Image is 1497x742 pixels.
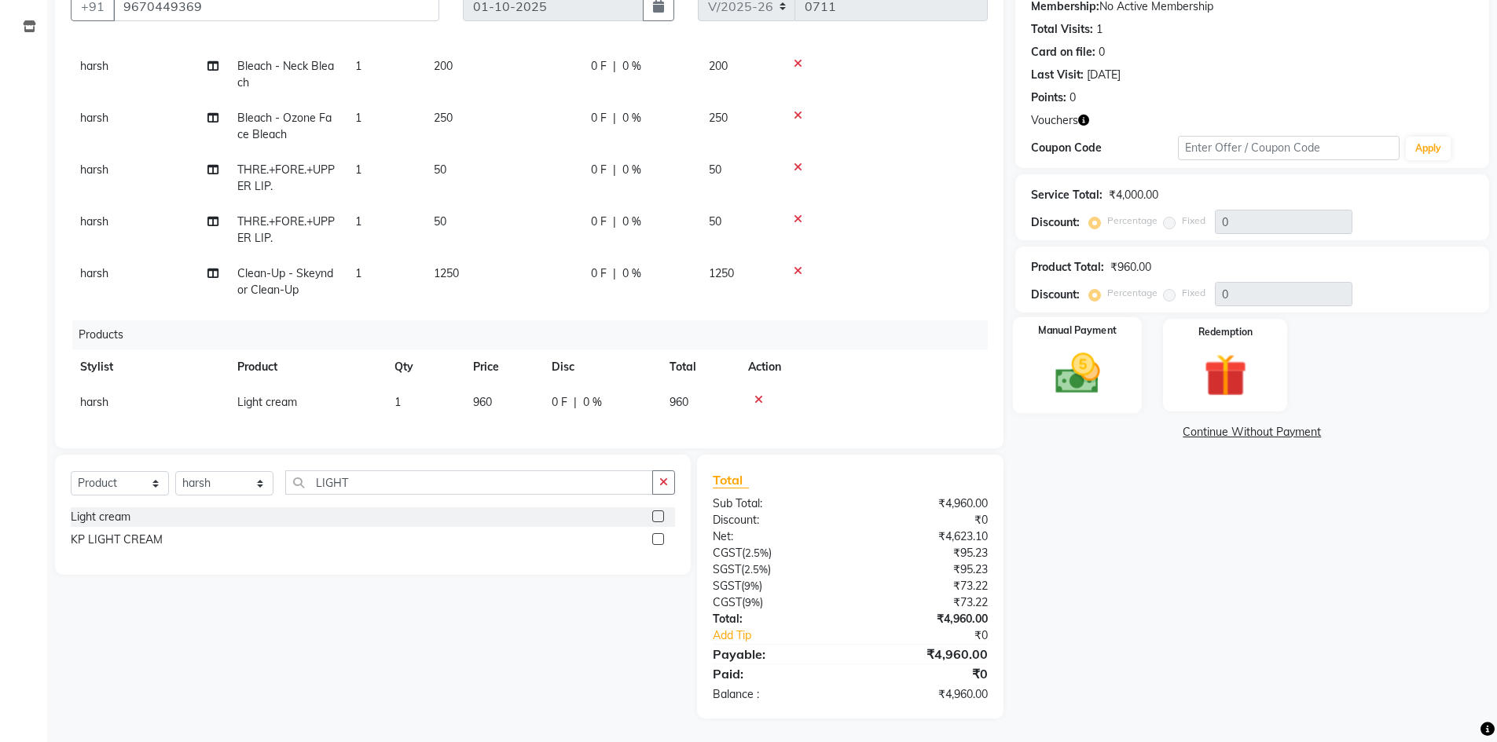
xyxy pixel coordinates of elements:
[622,58,641,75] span: 0 %
[434,163,446,177] span: 50
[71,349,228,385] th: Stylist
[1031,287,1080,303] div: Discount:
[713,595,742,609] span: CGST
[394,395,401,409] span: 1
[1099,44,1105,60] div: 0
[701,495,850,512] div: Sub Total:
[709,214,721,228] span: 50
[1406,137,1451,160] button: Apply
[552,394,567,411] span: 0 F
[744,563,768,576] span: 2.5%
[583,394,602,411] span: 0 %
[622,162,641,178] span: 0 %
[237,266,333,297] span: Clean-Up - Skeyndor Clean-Up
[850,611,1000,627] div: ₹4,960.00
[613,214,616,230] span: |
[701,561,850,578] div: ( )
[670,395,688,409] span: 960
[745,596,760,609] span: 9%
[1031,90,1066,106] div: Points:
[434,111,453,125] span: 250
[709,59,728,73] span: 200
[1031,67,1084,83] div: Last Visit:
[80,266,108,280] span: harsh
[1031,214,1080,231] div: Discount:
[713,472,749,488] span: Total
[355,214,361,228] span: 1
[542,349,660,385] th: Disc
[72,320,1000,349] div: Products
[613,110,616,126] span: |
[1031,21,1093,38] div: Total Visits:
[1038,323,1117,338] label: Manual Payment
[355,111,361,125] span: 1
[71,509,130,525] div: Light cream
[701,645,850,663] div: Payable:
[591,265,607,282] span: 0 F
[701,578,850,594] div: ( )
[622,265,641,282] span: 0 %
[237,111,332,141] span: Bleach - Ozone Face Bleach
[701,545,850,561] div: ( )
[80,395,108,409] span: harsh
[745,546,769,559] span: 2.5%
[709,111,728,125] span: 250
[1182,286,1205,300] label: Fixed
[660,349,739,385] th: Total
[1191,349,1260,402] img: _gift.svg
[875,627,1000,644] div: ₹0
[709,266,734,280] span: 1250
[71,532,163,548] div: KP LIGHT CREAM
[622,214,641,230] span: 0 %
[850,545,1000,561] div: ₹95.23
[739,349,988,385] th: Action
[355,163,361,177] span: 1
[1107,286,1158,300] label: Percentage
[701,512,850,528] div: Discount:
[434,266,459,280] span: 1250
[434,214,446,228] span: 50
[591,110,607,126] span: 0 F
[850,528,1000,545] div: ₹4,623.10
[285,470,653,495] input: Search or Scan
[709,163,721,177] span: 50
[1109,187,1158,203] div: ₹4,000.00
[385,349,464,385] th: Qty
[1178,136,1400,160] input: Enter Offer / Coupon Code
[591,162,607,178] span: 0 F
[701,686,850,703] div: Balance :
[1041,348,1114,399] img: _cash.svg
[237,214,335,245] span: THRE.+FORE.+UPPER LIP.
[1031,140,1179,156] div: Coupon Code
[237,163,335,193] span: THRE.+FORE.+UPPER LIP.
[228,349,385,385] th: Product
[434,59,453,73] span: 200
[237,59,334,90] span: Bleach - Neck Bleach
[1018,424,1486,440] a: Continue Without Payment
[744,579,759,592] span: 9%
[80,111,108,125] span: harsh
[850,594,1000,611] div: ₹73.22
[701,664,850,683] div: Paid:
[1087,67,1121,83] div: [DATE]
[701,528,850,545] div: Net:
[713,546,742,560] span: CGST
[355,59,361,73] span: 1
[80,59,108,73] span: harsh
[1031,187,1103,203] div: Service Total:
[591,214,607,230] span: 0 F
[1110,259,1151,276] div: ₹960.00
[701,594,850,611] div: ( )
[1198,325,1253,339] label: Redemption
[1107,214,1158,228] label: Percentage
[622,110,641,126] span: 0 %
[1182,214,1205,228] label: Fixed
[1031,44,1095,60] div: Card on file:
[701,611,850,627] div: Total:
[464,349,542,385] th: Price
[613,162,616,178] span: |
[1031,259,1104,276] div: Product Total:
[1031,112,1078,129] span: Vouchers
[850,495,1000,512] div: ₹4,960.00
[574,394,577,411] span: |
